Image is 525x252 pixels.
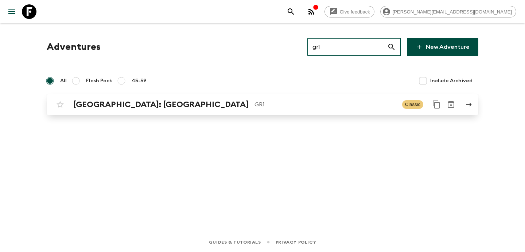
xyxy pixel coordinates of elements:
[132,77,147,84] span: 45-59
[4,4,19,19] button: menu
[444,97,458,112] button: Archive
[307,37,387,57] input: e.g. AR1, Argentina
[407,38,478,56] a: New Adventure
[380,6,516,17] div: [PERSON_NAME][EMAIL_ADDRESS][DOMAIN_NAME]
[47,94,478,115] a: [GEOGRAPHIC_DATA]: [GEOGRAPHIC_DATA]GR1ClassicDuplicate for 45-59Archive
[430,77,472,84] span: Include Archived
[86,77,112,84] span: Flash Pack
[336,9,374,15] span: Give feedback
[73,100,249,109] h2: [GEOGRAPHIC_DATA]: [GEOGRAPHIC_DATA]
[284,4,298,19] button: search adventures
[324,6,374,17] a: Give feedback
[209,238,261,246] a: Guides & Tutorials
[254,100,396,109] p: GR1
[276,238,316,246] a: Privacy Policy
[402,100,423,109] span: Classic
[60,77,67,84] span: All
[47,40,101,54] h1: Adventures
[389,9,516,15] span: [PERSON_NAME][EMAIL_ADDRESS][DOMAIN_NAME]
[429,97,444,112] button: Duplicate for 45-59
